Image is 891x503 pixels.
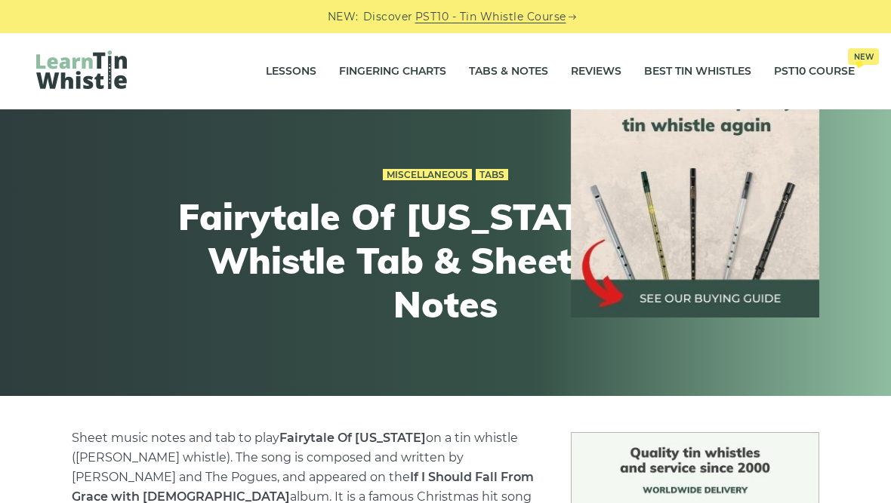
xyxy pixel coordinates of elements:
[476,169,508,181] a: Tabs
[279,431,426,445] strong: Fairytale Of [US_STATE]
[644,53,751,90] a: Best Tin Whistles
[774,53,855,90] a: PST10 CourseNew
[339,53,446,90] a: Fingering Charts
[571,53,621,90] a: Reviews
[266,53,316,90] a: Lessons
[571,69,819,317] img: tin whistle buying guide
[36,51,127,89] img: LearnTinWhistle.com
[469,53,548,90] a: Tabs & Notes
[848,48,879,65] span: New
[383,169,472,181] a: Miscellaneous
[168,195,723,326] h1: Fairytale Of [US_STATE] - Tin Whistle Tab & Sheet Music Notes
